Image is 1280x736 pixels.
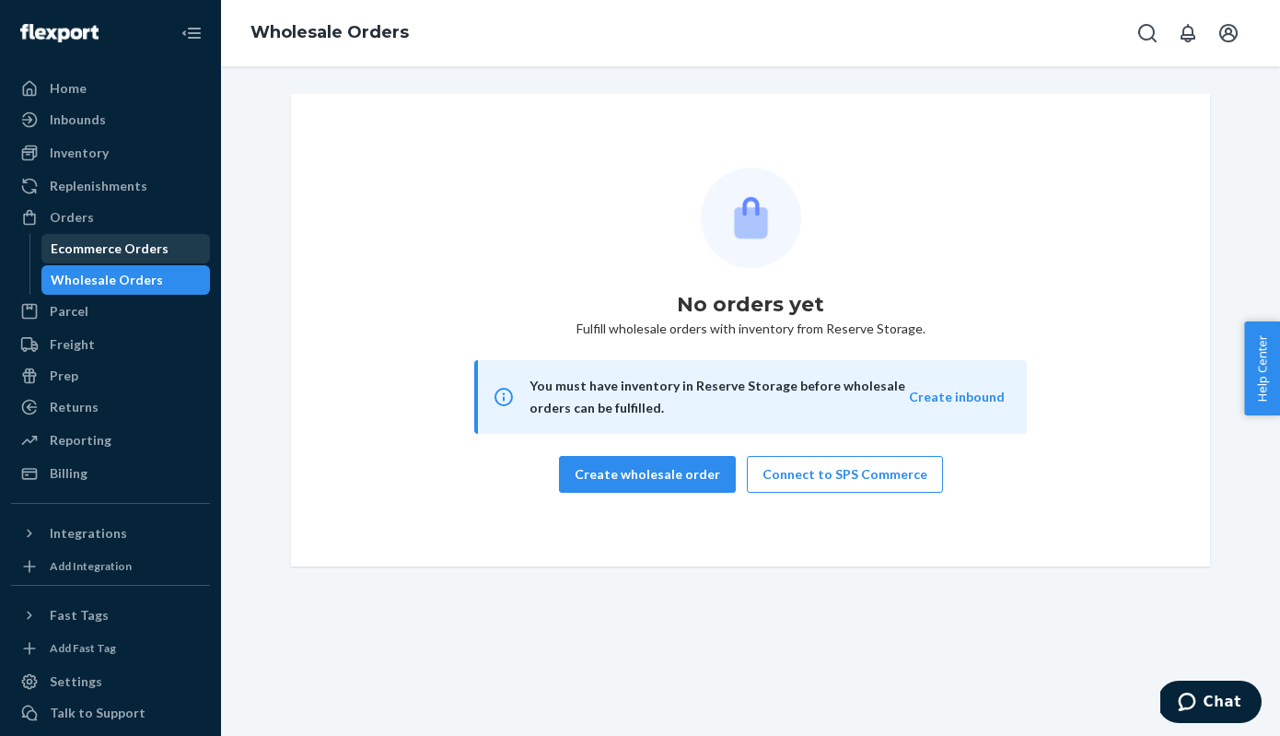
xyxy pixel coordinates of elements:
[1210,15,1247,52] button: Open account menu
[50,524,127,543] div: Integrations
[529,375,909,419] div: You must have inventory in Reserve Storage before wholesale orders can be fulfilled.
[50,302,88,321] div: Parcel
[747,456,943,493] button: Connect to SPS Commerce
[51,271,163,289] div: Wholesale Orders
[677,290,824,320] h1: No orders yet
[1169,15,1206,52] button: Open notifications
[1244,321,1280,415] button: Help Center
[11,601,210,630] button: Fast Tags
[701,168,801,268] img: Empty list
[1129,15,1166,52] button: Open Search Box
[20,24,99,42] img: Flexport logo
[909,388,1005,406] button: Create inbound
[50,558,132,574] div: Add Integration
[50,335,95,354] div: Freight
[11,203,210,232] a: Orders
[50,144,109,162] div: Inventory
[11,74,210,103] a: Home
[50,111,106,129] div: Inbounds
[11,361,210,391] a: Prep
[11,330,210,359] a: Freight
[50,464,87,483] div: Billing
[50,367,78,385] div: Prep
[250,22,409,42] a: Wholesale Orders
[11,698,210,728] button: Talk to Support
[559,456,736,493] button: Create wholesale order
[11,426,210,455] a: Reporting
[50,398,99,416] div: Returns
[11,297,210,326] a: Parcel
[11,667,210,696] a: Settings
[11,105,210,134] a: Inbounds
[11,637,210,660] a: Add Fast Tag
[41,265,211,295] a: Wholesale Orders
[51,239,169,258] div: Ecommerce Orders
[50,640,116,656] div: Add Fast Tag
[11,171,210,201] a: Replenishments
[11,555,210,578] a: Add Integration
[1160,681,1262,727] iframe: Opens a widget where you can chat to one of our agents
[50,79,87,98] div: Home
[50,672,102,691] div: Settings
[11,519,210,548] button: Integrations
[11,392,210,422] a: Returns
[236,6,424,60] ol: breadcrumbs
[41,234,211,263] a: Ecommerce Orders
[306,168,1195,493] div: Fulfill wholesale orders with inventory from Reserve Storage.
[50,431,111,450] div: Reporting
[11,138,210,168] a: Inventory
[173,15,210,52] button: Close Navigation
[50,606,109,625] div: Fast Tags
[11,459,210,488] a: Billing
[50,704,145,722] div: Talk to Support
[50,208,94,227] div: Orders
[50,177,147,195] div: Replenishments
